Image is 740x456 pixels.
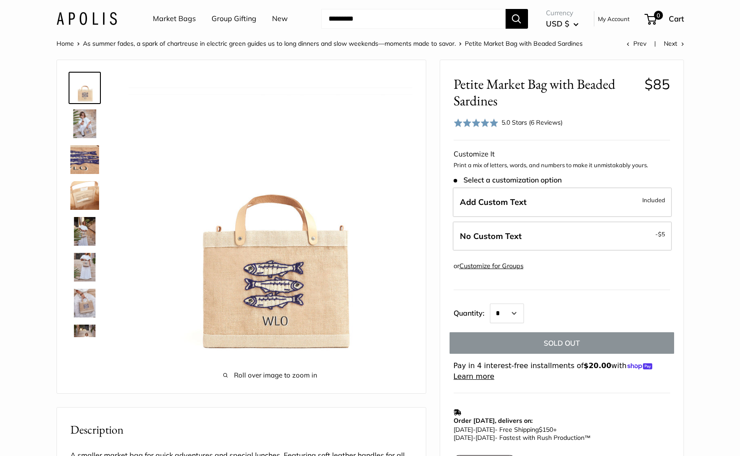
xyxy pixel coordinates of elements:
[655,229,665,239] span: -
[212,12,256,26] a: Group Gifting
[56,38,583,49] nav: Breadcrumb
[56,12,117,25] img: Apolis
[69,179,101,212] a: Petite Market Bag with Beaded Sardines
[645,12,684,26] a: 0 Cart
[454,426,473,434] span: [DATE]
[454,434,473,442] span: [DATE]
[69,143,101,176] a: Petite Market Bag with Beaded Sardines
[454,116,563,129] div: 5.0 Stars (6 Reviews)
[153,12,196,26] a: Market Bags
[454,434,591,442] span: - Fastest with Rush Production™
[70,325,99,353] img: Petite Market Bag with Beaded Sardines
[465,39,583,48] span: Petite Market Bag with Beaded Sardines
[272,12,288,26] a: New
[70,421,412,439] h2: Description
[546,19,569,28] span: USD $
[627,39,646,48] a: Prev
[653,11,662,20] span: 0
[454,417,532,425] strong: Order [DATE], delivers on:
[69,215,101,248] a: Petite Market Bag with Beaded Sardines
[69,323,101,355] a: Petite Market Bag with Beaded Sardines
[70,74,99,102] img: Petite Market Bag with Beaded Sardines
[473,426,476,434] span: -
[476,434,495,442] span: [DATE]
[664,39,684,48] a: Next
[454,260,524,272] div: or
[460,231,522,241] span: No Custom Text
[546,17,579,31] button: USD $
[69,72,101,104] a: Petite Market Bag with Beaded Sardines
[454,76,638,109] span: Petite Market Bag with Beaded Sardines
[454,426,666,442] p: - Free Shipping +
[454,301,490,323] label: Quantity:
[83,39,456,48] a: As summer fades, a spark of chartreuse in electric green guides us to long dinners and slow weeke...
[454,176,562,184] span: Select a customization option
[476,426,495,434] span: [DATE]
[70,181,99,210] img: Petite Market Bag with Beaded Sardines
[129,74,412,357] img: Petite Market Bag with Beaded Sardines
[645,75,670,93] span: $85
[70,217,99,246] img: Petite Market Bag with Beaded Sardines
[454,161,670,170] p: Print a mix of letters, words, and numbers to make it unmistakably yours.
[459,262,524,270] a: Customize for Groups
[546,7,579,19] span: Currency
[473,434,476,442] span: -
[70,253,99,282] img: Petite Market Bag with Beaded Sardines
[658,230,665,238] span: $5
[69,287,101,319] a: Petite Market Bag with Beaded Sardines
[453,187,672,217] label: Add Custom Text
[598,13,630,24] a: My Account
[642,195,665,205] span: Included
[460,197,527,207] span: Add Custom Text
[450,332,674,354] button: SOLD OUT
[506,9,528,29] button: Search
[69,251,101,283] a: Petite Market Bag with Beaded Sardines
[669,14,684,23] span: Cart
[502,117,563,127] div: 5.0 Stars (6 Reviews)
[454,148,670,161] div: Customize It
[69,108,101,140] a: Petite Market Bag with Beaded Sardines
[539,426,553,434] span: $150
[56,39,74,48] a: Home
[70,109,99,138] img: Petite Market Bag with Beaded Sardines
[129,369,412,382] span: Roll over image to zoom in
[70,145,99,174] img: Petite Market Bag with Beaded Sardines
[321,9,506,29] input: Search...
[70,289,99,317] img: Petite Market Bag with Beaded Sardines
[453,221,672,251] label: Leave Blank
